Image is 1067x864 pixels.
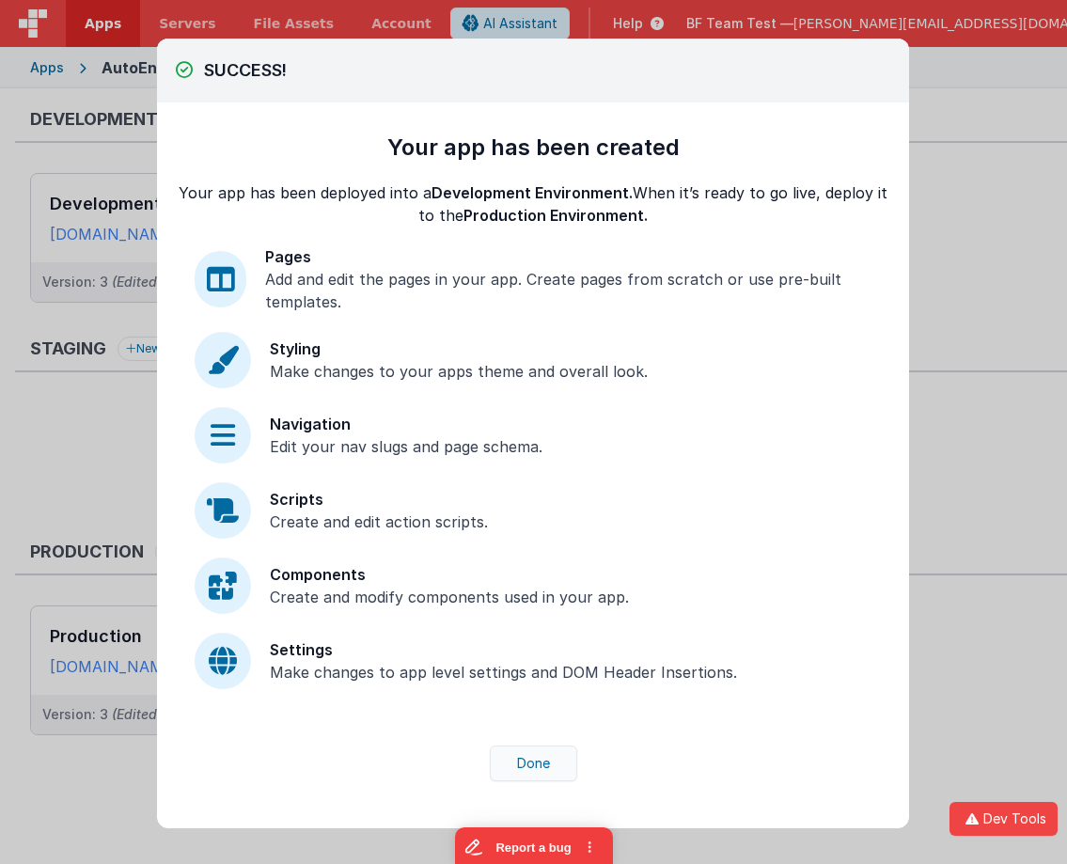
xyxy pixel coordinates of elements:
div: Edit your nav slugs and page schema. [270,435,542,458]
div: Make changes to app level settings and DOM Header Insertions. [270,661,737,683]
div: Settings [270,638,737,661]
div: Scripts [270,488,488,511]
button: Done [490,746,577,781]
div: Create and edit action scripts. [270,511,488,533]
div: Pages [265,245,871,268]
div: Create and modify components used in your app. [270,586,629,608]
div: Components [270,563,629,586]
span: Production Environment. [463,206,648,225]
div: Styling [270,338,648,360]
span: Development Environment. [432,183,633,202]
div: Add and edit the pages in your app. Create pages from scratch or use pre-built templates. [265,268,871,313]
h2: SUCCESS! [176,57,890,84]
div: Make changes to your apps theme and overall look. [270,360,648,383]
div: Your app has been deployed into a When it’s ready to go live, deploy it to the [176,181,890,227]
div: Navigation [270,413,542,435]
button: Dev Tools [949,802,1058,836]
div: Your app has been created [387,133,680,163]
